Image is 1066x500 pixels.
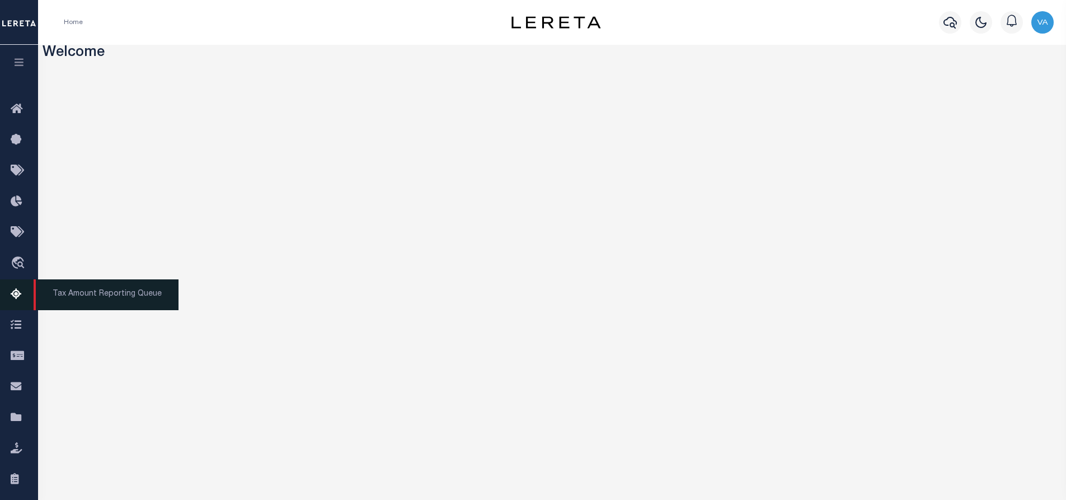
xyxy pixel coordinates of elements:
img: logo-dark.svg [511,16,601,29]
img: svg+xml;base64,PHN2ZyB4bWxucz0iaHR0cDovL3d3dy53My5vcmcvMjAwMC9zdmciIHBvaW50ZXItZXZlbnRzPSJub25lIi... [1031,11,1054,34]
li: Home [64,17,83,27]
h3: Welcome [43,45,1062,62]
span: Tax Amount Reporting Queue [34,279,179,310]
i: travel_explore [11,256,29,271]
